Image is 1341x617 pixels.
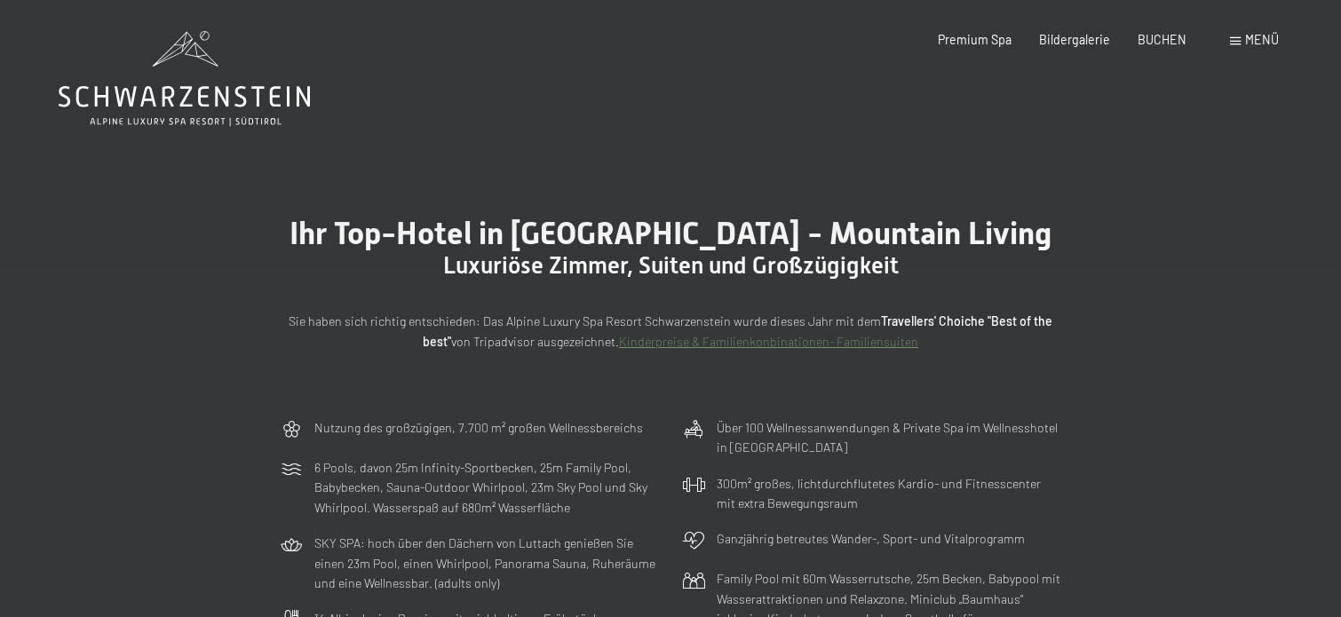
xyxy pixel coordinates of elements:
a: Kinderpreise & Familienkonbinationen- Familiensuiten [619,334,918,349]
p: 300m² großes, lichtdurchflutetes Kardio- und Fitnesscenter mit extra Bewegungsraum [717,474,1061,514]
p: Über 100 Wellnessanwendungen & Private Spa im Wellnesshotel in [GEOGRAPHIC_DATA] [717,418,1061,458]
a: Premium Spa [938,32,1012,47]
p: SKY SPA: hoch über den Dächern von Luttach genießen Sie einen 23m Pool, einen Whirlpool, Panorama... [314,534,659,594]
strong: Travellers' Choiche "Best of the best" [423,313,1052,349]
a: Bildergalerie [1039,32,1110,47]
p: 6 Pools, davon 25m Infinity-Sportbecken, 25m Family Pool, Babybecken, Sauna-Outdoor Whirlpool, 23... [314,458,659,518]
p: Sie haben sich richtig entschieden: Das Alpine Luxury Spa Resort Schwarzenstein wurde dieses Jahr... [280,312,1061,352]
span: Ihr Top-Hotel in [GEOGRAPHIC_DATA] - Mountain Living [290,215,1051,251]
span: Luxuriöse Zimmer, Suiten und Großzügigkeit [443,252,899,279]
a: BUCHEN [1138,32,1186,47]
p: Ganzjährig betreutes Wander-, Sport- und Vitalprogramm [717,529,1025,550]
span: Menü [1245,32,1279,47]
p: Nutzung des großzügigen, 7.700 m² großen Wellnessbereichs [314,418,643,439]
